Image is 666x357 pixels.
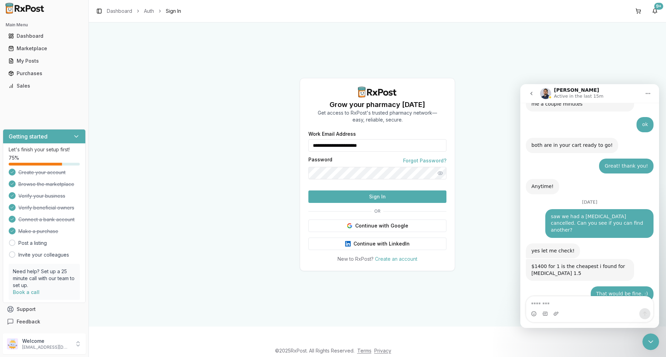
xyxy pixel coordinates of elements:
img: Google [347,223,352,229]
span: 75 % [9,154,19,161]
a: Dashboard [107,8,132,15]
label: Password [308,157,332,164]
a: Privacy [374,348,391,354]
span: Sign In [166,8,181,15]
h1: Grow your pharmacy [DATE] [318,100,437,109]
a: My Posts [6,55,83,67]
span: Feedback [17,318,40,325]
p: Get access to RxPost's trusted pharmacy network— easy, reliable, secure. [318,109,437,123]
span: Create your account [18,169,66,176]
button: Continue with Google [308,220,446,232]
p: Need help? Set up a 25 minute call with our team to set up. [13,268,76,289]
a: Post a listing [18,240,47,247]
button: Support [3,303,86,315]
div: My Posts [8,57,80,64]
h3: Getting started [9,132,48,141]
div: Marketplace [8,45,80,52]
p: Let's finish your setup first! [9,146,80,153]
button: Sales [3,80,86,91]
img: RxPost Logo [3,3,47,14]
h2: Main Menu [6,22,83,28]
button: Dashboard [3,30,86,42]
span: Browse the marketplace [18,181,74,188]
a: Forgot Password? [403,157,446,164]
a: Sales [6,80,83,92]
div: Purchases [8,70,80,77]
span: Verify your business [18,193,65,199]
a: Terms [357,348,372,354]
a: Dashboard [6,30,83,42]
nav: breadcrumb [107,8,181,15]
label: Work Email Address [308,132,446,136]
button: Show password [434,167,446,179]
a: Auth [144,8,154,15]
button: Feedback [3,315,86,328]
a: Create an account [375,256,417,262]
img: RxPost Logo [355,87,400,98]
a: Book a call [13,289,40,295]
div: 9+ [654,3,663,10]
button: Continue with LinkedIn [308,238,446,250]
iframe: Intercom live chat [520,84,659,328]
span: Connect a bank account [18,216,75,223]
span: OR [372,208,383,214]
iframe: Intercom live chat [642,333,659,350]
a: Purchases [6,67,83,80]
a: Marketplace [6,42,83,55]
img: LinkedIn [345,241,351,247]
button: My Posts [3,55,86,66]
span: New to RxPost? [338,256,374,262]
button: Marketplace [3,43,86,54]
button: Purchases [3,68,86,79]
button: Sign In [308,190,446,203]
div: Dashboard [8,33,80,39]
span: Make a purchase [18,228,58,235]
div: Sales [8,82,80,89]
a: Invite your colleagues [18,251,69,258]
button: 9+ [649,6,660,17]
span: Verify beneficial owners [18,204,74,211]
img: User avatar [7,338,18,349]
p: Welcome [22,338,70,345]
p: [EMAIL_ADDRESS][DOMAIN_NAME] [22,345,70,350]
